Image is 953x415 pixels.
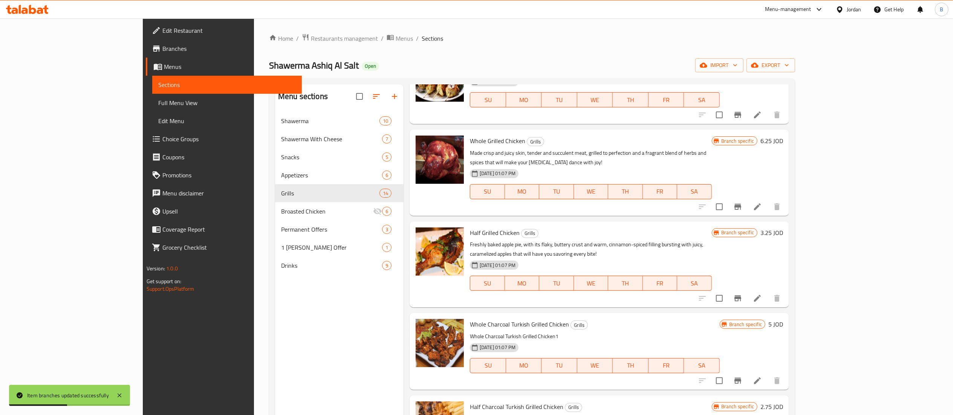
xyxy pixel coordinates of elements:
[643,276,678,291] button: FR
[269,34,795,43] nav: breadcrumb
[577,186,606,197] span: WE
[382,226,391,233] span: 3
[652,95,681,105] span: FR
[162,189,296,198] span: Menu disclaimer
[753,202,762,211] a: Edit menu item
[577,278,606,289] span: WE
[146,58,302,76] a: Menus
[396,34,413,43] span: Menus
[687,360,717,371] span: SA
[470,92,506,107] button: SU
[147,264,165,273] span: Version:
[382,153,392,162] div: items
[768,106,786,124] button: delete
[652,360,681,371] span: FR
[701,61,737,70] span: import
[352,88,367,104] span: Select all sections
[382,207,392,216] div: items
[695,58,743,72] button: import
[281,261,382,270] span: Drinks
[729,289,747,307] button: Branch-specific-item
[311,34,378,43] span: Restaurants management
[470,332,720,341] p: Whole Charcoal Turkish Grilled Chicken1
[382,262,391,269] span: 9
[281,243,382,252] div: 1 Jod Shawarma Offer
[684,92,720,107] button: SA
[477,170,519,177] span: [DATE] 01:07 PM
[146,166,302,184] a: Promotions
[760,136,783,146] h6: 6.25 JOD
[158,80,296,89] span: Sections
[711,373,727,389] span: Select to update
[416,34,419,43] li: /
[746,58,795,72] button: export
[146,21,302,40] a: Edit Restaurant
[768,372,786,390] button: delete
[613,92,649,107] button: TH
[278,91,328,102] h2: Menu sections
[506,358,542,373] button: MO
[146,220,302,238] a: Coverage Report
[729,198,747,216] button: Branch-specific-item
[539,184,574,199] button: TU
[470,358,506,373] button: SU
[281,243,382,252] span: 1 [PERSON_NAME] Offer
[505,276,540,291] button: MO
[146,148,302,166] a: Coupons
[146,184,302,202] a: Menu disclaimer
[470,319,569,330] span: Whole Charcoal Turkish Grilled Chicken
[680,186,709,197] span: SA
[470,148,712,167] p: Made crisp and juicy skin, tender and succulent meat, grilled to perfection and a fragrant blend ...
[473,278,502,289] span: SU
[509,360,539,371] span: MO
[677,276,712,291] button: SA
[162,207,296,216] span: Upsell
[718,229,757,236] span: Branch specific
[470,240,712,259] p: Freshly baked apple pie, with its flaky, buttery crust and warm, cinnamon-spiced filling bursting...
[416,319,464,367] img: Whole Charcoal Turkish Grilled Chicken
[281,134,382,143] span: Shawerma With Cheese
[382,244,391,251] span: 1
[152,76,302,94] a: Sections
[711,107,727,123] span: Select to update
[275,238,404,256] div: 1 [PERSON_NAME] Offer1
[577,92,613,107] button: WE
[760,401,783,412] h6: 2.75 JOD
[611,186,640,197] span: TH
[470,135,525,146] span: Whole Grilled Chicken
[275,256,404,275] div: Drinks9
[508,186,537,197] span: MO
[684,358,720,373] button: SA
[379,116,392,125] div: items
[275,148,404,166] div: Snacks5
[422,34,443,43] span: Sections
[687,95,717,105] span: SA
[275,166,404,184] div: Appetizers6
[542,278,571,289] span: TU
[162,134,296,143] span: Choice Groups
[281,116,379,125] span: Shawerma
[545,95,574,105] span: TU
[146,130,302,148] a: Choice Groups
[574,184,609,199] button: WE
[565,403,582,412] span: Grills
[505,184,540,199] button: MO
[146,238,302,256] a: Grocery Checklist
[162,26,296,35] span: Edit Restaurant
[545,360,574,371] span: TU
[473,186,502,197] span: SU
[382,171,392,180] div: items
[382,208,391,215] span: 6
[539,276,574,291] button: TU
[381,34,384,43] li: /
[470,276,505,291] button: SU
[760,227,783,238] h6: 3.25 JOD
[164,62,296,71] span: Menus
[281,153,382,162] span: Snacks
[382,134,392,143] div: items
[571,321,587,330] span: Grills
[162,225,296,234] span: Coverage Report
[362,62,379,71] div: Open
